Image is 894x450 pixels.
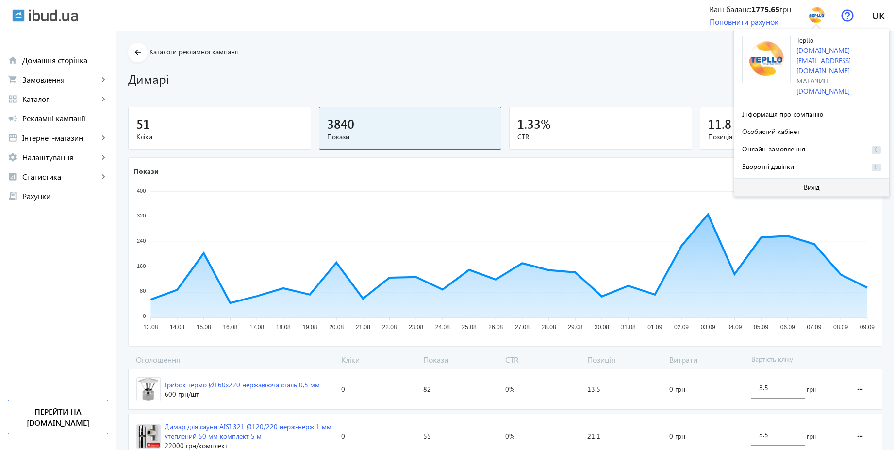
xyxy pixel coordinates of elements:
[587,432,600,441] span: 21.1
[8,133,17,143] mat-icon: storefront
[8,114,17,123] mat-icon: campaign
[854,425,866,448] mat-icon: more_horiz
[734,179,889,196] button: Вихід
[568,324,582,331] tspan: 29.08
[710,4,791,15] div: Ваш баланс: грн
[409,324,423,331] tspan: 23.08
[133,167,159,176] text: Покази
[8,75,17,84] mat-icon: shopping_cart
[462,324,477,331] tspan: 25.08
[742,162,794,171] span: Зворотні дзвінки
[796,76,885,86] div: Магазин
[22,94,99,104] span: Каталог
[742,109,823,118] span: Інформація про компанію
[738,104,885,122] button: Інформація про компанію
[356,324,370,331] tspan: 21.08
[223,324,237,331] tspan: 16.08
[435,324,450,331] tspan: 24.08
[505,432,514,441] span: 0%
[136,132,303,142] span: Кліки
[872,146,881,154] span: 0
[807,324,821,331] tspan: 07.09
[517,116,541,132] span: 1.33
[515,324,530,331] tspan: 27.08
[738,122,885,139] button: Особистий кабінет
[647,324,662,331] tspan: 01.09
[796,46,851,75] a: [DOMAIN_NAME][EMAIL_ADDRESS][DOMAIN_NAME]
[872,164,881,171] span: 0
[587,384,600,394] span: 13.5
[136,116,150,132] span: 51
[128,70,882,87] h1: Димарі
[29,9,78,22] img: ibud_text.svg
[8,172,17,182] mat-icon: analytics
[137,188,146,194] tspan: 400
[8,94,17,104] mat-icon: grid_view
[751,4,779,14] b: 1775.65
[132,47,144,59] mat-icon: arrow_back
[754,324,768,331] tspan: 05.09
[128,354,337,365] span: Оголошення
[488,324,503,331] tspan: 26.08
[419,354,501,365] span: Покази
[833,324,848,331] tspan: 08.09
[149,47,238,56] span: Каталоги рекламної кампанії
[541,116,551,132] span: %
[742,127,800,136] span: Особистий кабінет
[165,422,333,441] div: Димар для сауни AISI 321 Ø120/220 нерж-нерж 1 мм утеплений 50 мм комплект 5 м
[747,354,844,365] span: Вартість кліку
[738,157,885,174] button: Зворотні дзвінки0
[583,354,665,365] span: Позиція
[517,132,684,142] span: CTR
[302,324,317,331] tspan: 19.08
[796,86,850,96] a: [DOMAIN_NAME]
[327,116,354,132] span: 3840
[22,133,99,143] span: Інтернет-магазин
[137,425,160,448] img: 19655629d8e3ed293f5214216125569-b23bb5060a.jpg
[337,354,419,365] span: Кліки
[341,384,345,394] span: 0
[99,152,108,162] mat-icon: keyboard_arrow_right
[140,288,146,294] tspan: 80
[669,432,685,441] span: 0 грн
[505,384,514,394] span: 0%
[165,380,320,390] div: Грибок термо Ø160х220 нержавіюча сталь 0,5 мм
[621,324,636,331] tspan: 31.08
[99,133,108,143] mat-icon: keyboard_arrow_right
[669,384,685,394] span: 0 грн
[708,132,875,142] span: Позиція
[22,191,108,201] span: Рахунки
[137,378,160,401] img: 13341678f71e7355446937610352515-9414a8f5b8.jpg
[8,191,17,201] mat-icon: receipt_long
[327,132,494,142] span: Покази
[329,324,344,331] tspan: 20.08
[674,324,689,331] tspan: 02.09
[701,324,715,331] tspan: 03.09
[807,384,817,394] span: грн
[804,183,820,191] span: Вихід
[872,9,885,21] span: uk
[22,75,99,84] span: Замовлення
[8,400,108,434] a: Перейти на [DOMAIN_NAME]
[710,17,778,27] a: Поповнити рахунок
[854,378,866,401] mat-icon: more_horiz
[276,324,291,331] tspan: 18.08
[249,324,264,331] tspan: 17.08
[382,324,397,331] tspan: 22.08
[197,324,211,331] tspan: 15.08
[727,324,742,331] tspan: 04.09
[137,263,146,269] tspan: 160
[143,324,158,331] tspan: 13.08
[12,9,25,22] img: ibud.svg
[22,172,99,182] span: Статистика
[22,114,108,123] span: Рекламні кампанії
[8,55,17,65] mat-icon: home
[137,213,146,219] tspan: 320
[501,354,583,365] span: CTR
[595,324,609,331] tspan: 30.08
[841,9,854,22] img: help.svg
[8,152,17,162] mat-icon: settings
[796,37,813,44] span: Tepllo
[99,94,108,104] mat-icon: keyboard_arrow_right
[341,432,345,441] span: 0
